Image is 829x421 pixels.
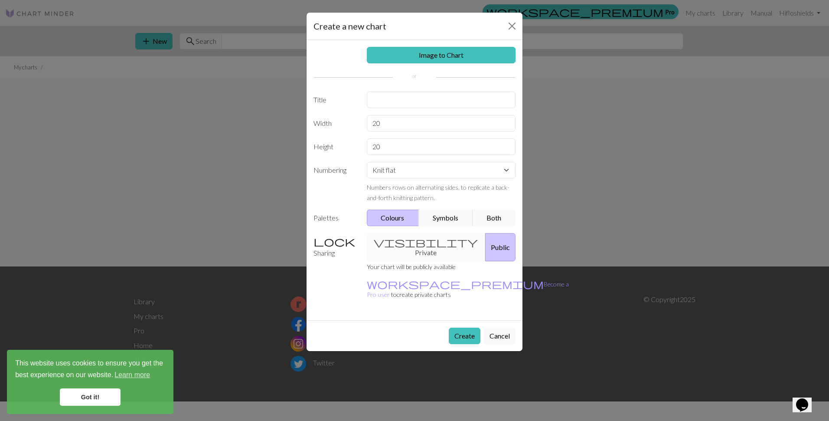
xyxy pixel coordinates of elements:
[484,328,516,344] button: Cancel
[308,115,362,132] label: Width
[313,20,386,33] h5: Create a new chart
[308,210,362,226] label: Palettes
[113,368,151,382] a: learn more about cookies
[367,263,456,270] small: Your chart will be publicly available
[308,233,362,261] label: Sharing
[15,358,165,382] span: This website uses cookies to ensure you get the best experience on our website.
[367,210,419,226] button: Colours
[367,278,544,290] span: workspace_premium
[367,280,569,298] a: Become a Pro user
[7,350,173,414] div: cookieconsent
[485,233,516,261] button: Public
[367,47,516,63] a: Image to Chart
[60,388,121,406] a: dismiss cookie message
[505,19,519,33] button: Close
[449,328,480,344] button: Create
[473,210,516,226] button: Both
[367,184,509,201] small: Numbers rows on alternating sides, to replicate a back-and-forth knitting pattern.
[793,386,820,412] iframe: chat widget
[308,162,362,203] label: Numbering
[308,92,362,108] label: Title
[418,210,473,226] button: Symbols
[367,280,569,298] small: to create private charts
[308,138,362,155] label: Height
